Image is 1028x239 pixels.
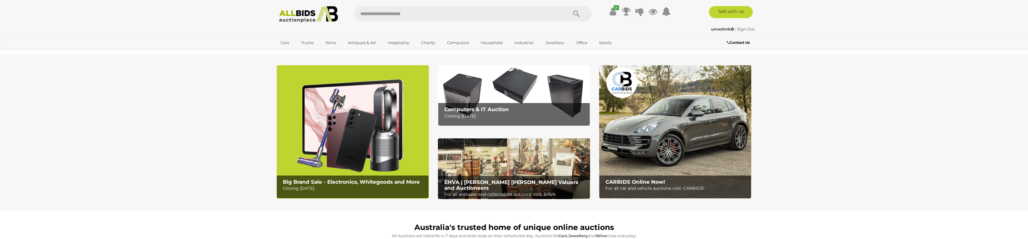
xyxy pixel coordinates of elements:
img: EHVA | Evans Hastings Valuers and Auctioneers [438,138,590,199]
strong: umeshnk [711,27,734,31]
a: Wine [321,38,340,48]
b: Big Brand Sale - Electronics, Whitegoods and More [283,179,420,185]
a: Computers & IT Auction Computers & IT Auction Closing [DATE] [438,65,590,126]
b: EHVA | [PERSON_NAME] [PERSON_NAME] Valuers and Auctioneers [444,179,578,191]
strong: Jewellery [568,233,588,238]
a: Antiques & Art [344,38,380,48]
button: Search [561,6,592,21]
a: Jewellery [541,38,568,48]
a: Cars [277,38,293,48]
a: Sell with us [709,6,753,18]
p: For all car and vehicle auctions visit: CARBIDS! [605,185,748,192]
span: | [735,27,736,31]
a: umeshnk [711,27,735,31]
a: Office [572,38,591,48]
a: Sign Out [737,27,755,31]
strong: Cars [558,233,567,238]
b: Contact Us [727,40,750,45]
p: Closing [DATE] [444,112,587,120]
img: Big Brand Sale - Electronics, Whitegoods and More [277,65,429,199]
a: Computers [443,38,473,48]
a: Big Brand Sale - Electronics, Whitegoods and More Big Brand Sale - Electronics, Whitegoods and Mo... [277,65,429,199]
p: For all antiques and collectables auctions visit: EHVA [444,191,587,198]
a: ✔ [609,6,618,17]
img: Computers & IT Auction [438,65,590,126]
a: CARBIDS Online Now! CARBIDS Online Now! For all car and vehicle auctions visit: CARBIDS! [599,65,751,199]
i: ✔ [614,5,619,10]
strong: Wine [596,233,607,238]
a: [GEOGRAPHIC_DATA] [277,48,328,58]
a: Contact Us [727,39,751,46]
a: Household [477,38,507,48]
a: Sports [595,38,615,48]
p: Closing [DATE] [283,185,425,192]
h1: Australia's trusted home of unique online auctions [280,223,749,232]
b: CARBIDS Online Now! [605,179,665,185]
img: CARBIDS Online Now! [599,65,751,199]
a: Industrial [511,38,537,48]
a: Hospitality [384,38,413,48]
a: Charity [417,38,439,48]
b: Computers & IT Auction [444,106,509,112]
img: Allbids.com.au [276,6,341,23]
a: Trucks [297,38,318,48]
a: EHVA | Evans Hastings Valuers and Auctioneers EHVA | [PERSON_NAME] [PERSON_NAME] Valuers and Auct... [438,138,590,199]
